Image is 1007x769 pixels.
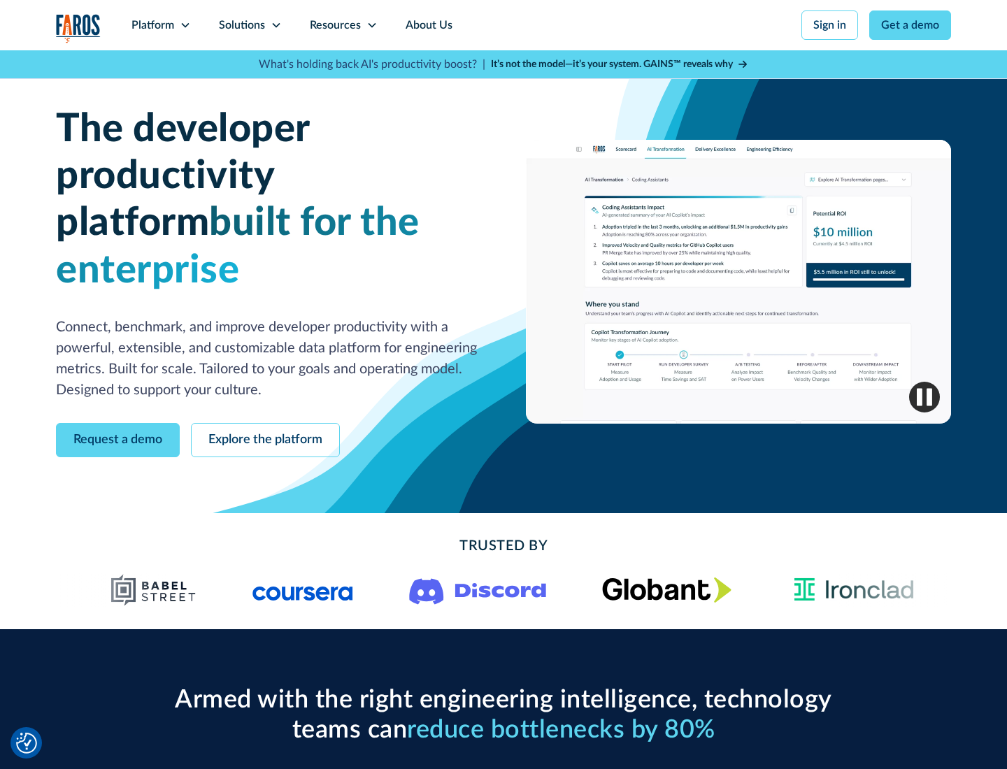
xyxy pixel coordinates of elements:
img: Babel Street logo png [110,573,197,607]
h2: Armed with the right engineering intelligence, technology teams can [168,685,839,745]
a: home [56,14,101,43]
a: It’s not the model—it’s your system. GAINS™ reveals why [491,57,748,72]
button: Cookie Settings [16,733,37,754]
strong: It’s not the model—it’s your system. GAINS™ reveals why [491,59,733,69]
a: Explore the platform [191,423,340,457]
img: Logo of the online learning platform Coursera. [252,579,353,601]
img: Ironclad Logo [787,573,920,607]
img: Pause video [909,382,940,412]
a: Get a demo [869,10,951,40]
img: Revisit consent button [16,733,37,754]
div: Platform [131,17,174,34]
p: What's holding back AI's productivity boost? | [259,56,485,73]
img: Logo of the communication platform Discord. [409,575,546,605]
h2: Trusted By [168,536,839,556]
span: reduce bottlenecks by 80% [407,717,715,742]
a: Sign in [801,10,858,40]
div: Solutions [219,17,265,34]
h1: The developer productivity platform [56,106,481,294]
img: Globant's logo [602,577,731,603]
p: Connect, benchmark, and improve developer productivity with a powerful, extensible, and customiza... [56,317,481,401]
div: Resources [310,17,361,34]
a: Request a demo [56,423,180,457]
img: Logo of the analytics and reporting company Faros. [56,14,101,43]
span: built for the enterprise [56,203,420,289]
